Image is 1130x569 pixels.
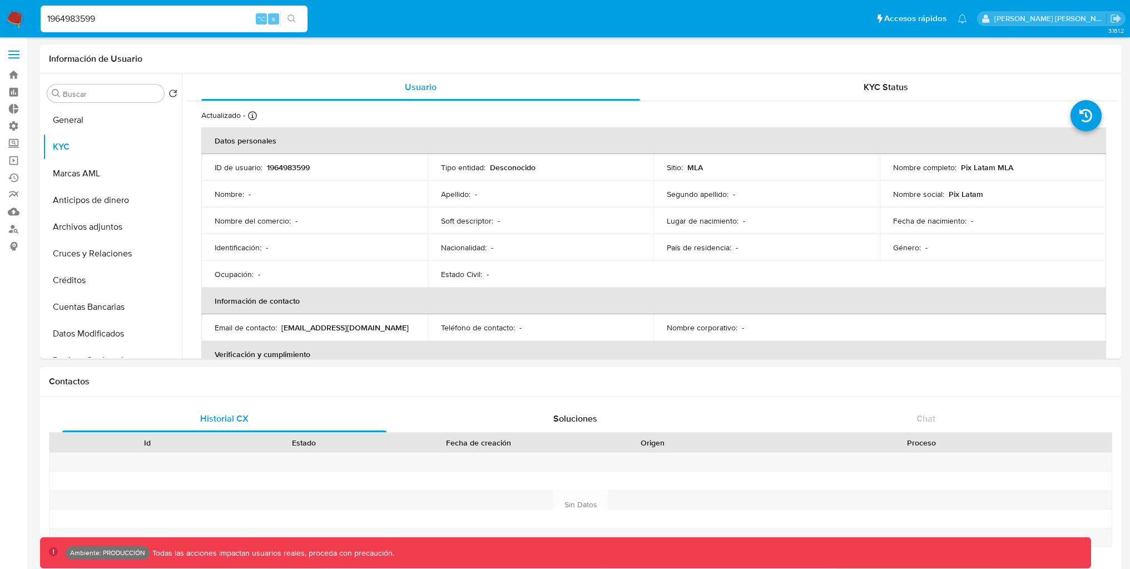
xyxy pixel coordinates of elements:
[215,323,277,333] p: Email de contacto :
[733,189,735,199] p: -
[441,189,470,199] p: Apellido :
[49,376,1112,387] h1: Contactos
[441,323,515,333] p: Teléfono de contacto :
[77,437,218,448] div: Id
[893,189,944,199] p: Nombre social :
[667,323,737,333] p: Nombre corporativo :
[925,243,928,253] p: -
[441,269,482,279] p: Estado Civil :
[43,347,182,374] button: Devices Geolocation
[215,162,262,172] p: ID de usuario :
[441,216,493,226] p: Soft descriptor :
[258,269,260,279] p: -
[49,53,142,65] h1: Información de Usuario
[893,243,921,253] p: Género :
[201,110,245,121] p: Actualizado -
[961,162,1013,172] p: Pix Latam MLA
[43,267,182,294] button: Créditos
[441,162,485,172] p: Tipo entidad :
[215,243,261,253] p: Identificación :
[893,216,967,226] p: Fecha de nacimiento :
[168,89,177,101] button: Volver al orden por defecto
[519,323,522,333] p: -
[43,294,182,320] button: Cuentas Bancarias
[405,81,437,93] span: Usuario
[272,13,275,24] span: s
[1110,13,1122,24] a: Salir
[667,216,739,226] p: Lugar de nacimiento :
[201,288,1106,314] th: Información de contacto
[884,13,946,24] span: Accesos rápidos
[498,216,500,226] p: -
[43,107,182,133] button: General
[916,412,935,425] span: Chat
[958,14,967,23] a: Notificaciones
[582,437,723,448] div: Origen
[52,89,61,98] button: Buscar
[267,162,310,172] p: 1964983599
[553,412,597,425] span: Soluciones
[215,216,291,226] p: Nombre del comercio :
[893,162,956,172] p: Nombre completo :
[994,13,1107,24] p: mauro.ibarra@mercadolibre.com
[390,437,567,448] div: Fecha de creación
[43,160,182,187] button: Marcas AML
[667,189,728,199] p: Segundo apellido :
[201,341,1106,368] th: Verificación y cumplimiento
[739,437,1104,448] div: Proceso
[667,243,731,253] p: País de residencia :
[487,269,489,279] p: -
[266,243,268,253] p: -
[215,189,244,199] p: Nombre :
[475,189,477,199] p: -
[70,551,145,555] p: Ambiente: PRODUCCIÓN
[687,162,703,172] p: MLA
[200,412,249,425] span: Historial CX
[491,243,493,253] p: -
[441,243,487,253] p: Nacionalidad :
[257,13,265,24] span: ⌥
[63,89,160,99] input: Buscar
[736,243,738,253] p: -
[150,548,394,558] p: Todas las acciones impactan usuarios reales, proceda con precaución.
[234,437,375,448] div: Estado
[295,216,298,226] p: -
[971,216,973,226] p: -
[742,323,744,333] p: -
[43,320,182,347] button: Datos Modificados
[490,162,536,172] p: Desconocido
[43,187,182,214] button: Anticipos de dinero
[43,240,182,267] button: Cruces y Relaciones
[864,81,908,93] span: KYC Status
[667,162,683,172] p: Sitio :
[949,189,983,199] p: Pix Latam
[215,269,254,279] p: Ocupación :
[201,127,1106,154] th: Datos personales
[249,189,251,199] p: -
[743,216,745,226] p: -
[41,12,308,26] input: Buscar usuario o caso...
[280,11,303,27] button: search-icon
[281,323,409,333] p: [EMAIL_ADDRESS][DOMAIN_NAME]
[43,214,182,240] button: Archivos adjuntos
[43,133,182,160] button: KYC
